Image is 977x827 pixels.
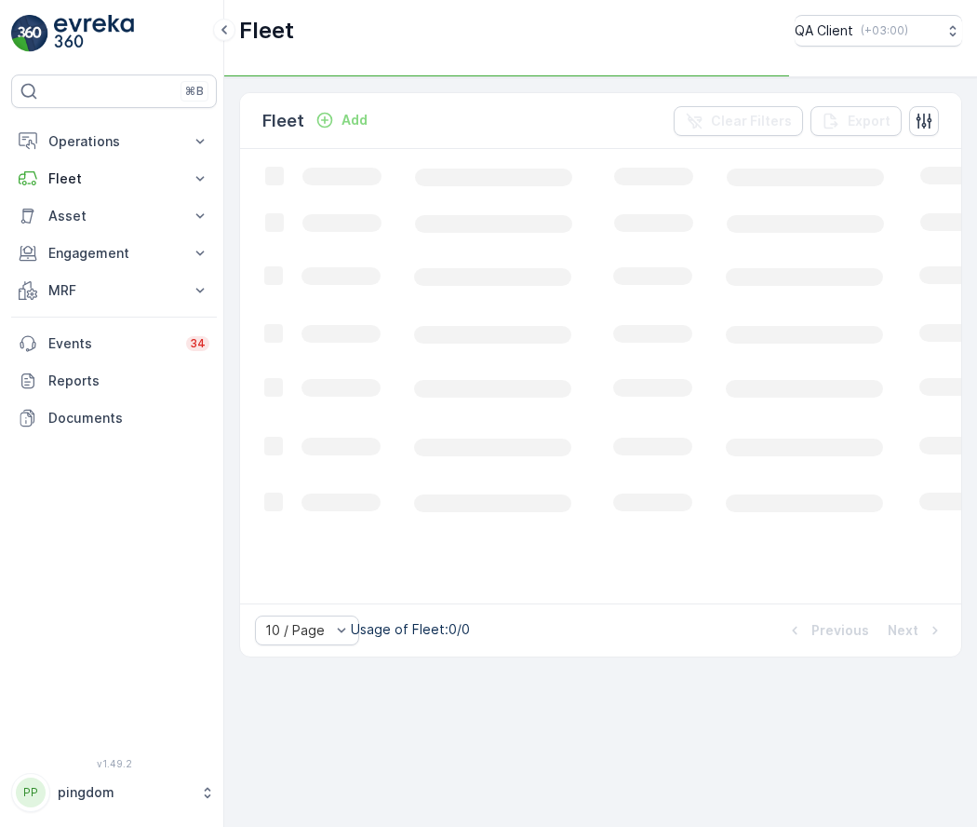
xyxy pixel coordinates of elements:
[190,336,206,351] p: 34
[308,109,375,131] button: Add
[351,620,470,639] p: Usage of Fleet : 0/0
[783,619,871,642] button: Previous
[11,272,217,309] button: MRF
[16,778,46,807] div: PP
[11,123,217,160] button: Operations
[11,400,217,437] a: Documents
[11,15,48,52] img: logo
[48,281,180,300] p: MRF
[48,409,209,427] p: Documents
[11,235,217,272] button: Engagement
[48,169,180,188] p: Fleet
[861,23,908,38] p: ( +03:00 )
[239,16,294,46] p: Fleet
[58,783,191,802] p: pingdom
[888,621,918,640] p: Next
[262,108,304,134] p: Fleet
[11,773,217,812] button: PPpingdom
[11,197,217,235] button: Asset
[48,207,180,225] p: Asset
[48,334,175,353] p: Events
[11,758,217,769] span: v 1.49.2
[886,619,946,642] button: Next
[795,21,853,40] p: QA Client
[848,112,890,130] p: Export
[11,325,217,362] a: Events34
[674,106,803,136] button: Clear Filters
[11,160,217,197] button: Fleet
[185,84,204,99] p: ⌘B
[811,621,869,640] p: Previous
[795,15,962,47] button: QA Client(+03:00)
[48,372,209,390] p: Reports
[341,111,368,129] p: Add
[54,15,134,52] img: logo_light-DOdMpM7g.png
[810,106,902,136] button: Export
[711,112,792,130] p: Clear Filters
[48,132,180,151] p: Operations
[48,244,180,263] p: Engagement
[11,362,217,400] a: Reports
